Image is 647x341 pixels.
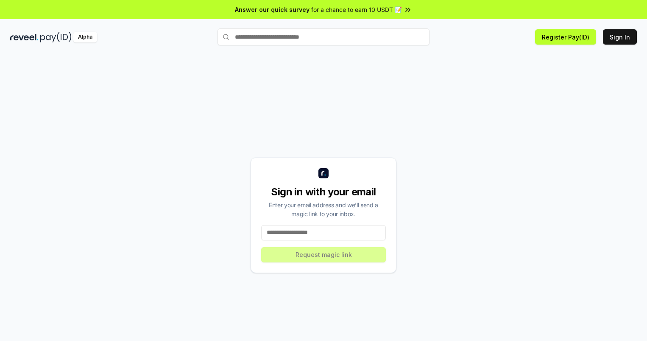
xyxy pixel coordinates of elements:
img: logo_small [318,168,329,178]
img: reveel_dark [10,32,39,42]
button: Register Pay(ID) [535,29,596,45]
img: pay_id [40,32,72,42]
span: Answer our quick survey [235,5,310,14]
span: for a chance to earn 10 USDT 📝 [311,5,402,14]
div: Enter your email address and we’ll send a magic link to your inbox. [261,200,386,218]
button: Sign In [603,29,637,45]
div: Sign in with your email [261,185,386,199]
div: Alpha [73,32,97,42]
